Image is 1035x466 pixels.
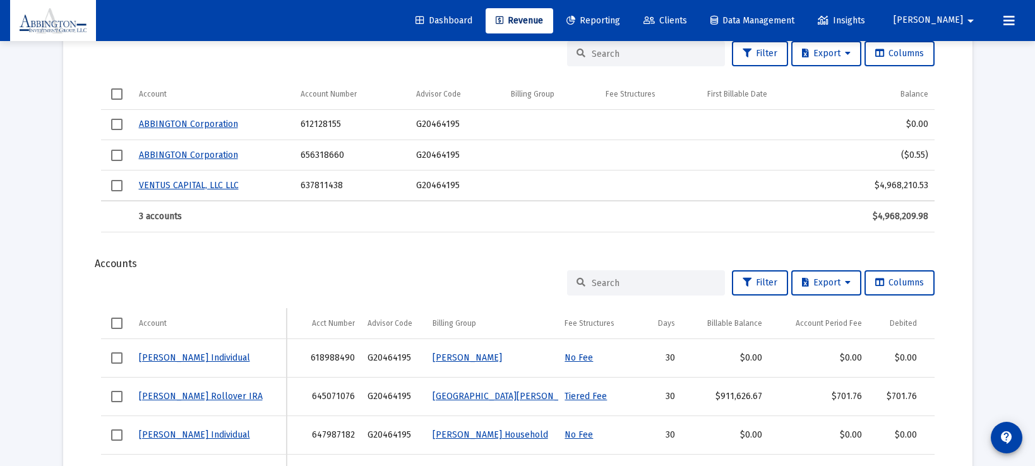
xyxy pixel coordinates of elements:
td: Column Account Period Fee [769,308,868,338]
a: Clients [633,8,697,33]
td: Column Balance [839,79,935,109]
a: No Fee [565,429,593,440]
td: 30 [639,377,681,415]
td: Column Advisor Code [361,308,426,338]
img: Dashboard [20,8,87,33]
span: Reporting [566,15,620,26]
a: Reporting [556,8,630,33]
td: Column Days [639,308,681,338]
td: Column Billing Group [426,308,559,338]
div: Select row [111,391,123,402]
button: Filter [732,270,788,296]
td: Column First Billable Date [701,79,838,109]
div: ($0.55) [845,149,928,162]
div: $4,968,210.53 [845,179,928,192]
input: Search [592,49,715,59]
div: Select all [111,88,123,100]
a: [PERSON_NAME] [433,352,502,363]
div: 3 accounts [139,210,288,223]
div: First Billable Date [707,89,767,99]
td: Column Advisor Code [410,79,505,109]
div: Select row [111,180,123,191]
td: Column Account [133,79,294,109]
div: Account Number [301,89,357,99]
td: 637811438 [294,170,410,201]
a: [GEOGRAPHIC_DATA][PERSON_NAME] Household [433,391,632,402]
span: Filter [743,48,777,59]
div: $0.00 [875,352,917,364]
a: Insights [808,8,875,33]
a: ABBINGTON Corporation [139,119,238,129]
span: Export [802,277,851,288]
a: Dashboard [405,8,482,33]
button: Filter [732,41,788,66]
div: $911,626.67 [688,390,763,403]
td: 656318660 [294,140,410,170]
div: $0.00 [688,429,763,441]
a: [PERSON_NAME] Individual [139,352,250,363]
div: Balance [900,89,928,99]
td: Column Account Number [294,79,410,109]
span: Export [802,48,851,59]
div: Billable Balance [707,318,762,328]
a: ABBINGTON Corporation [139,150,238,160]
a: Tiered Fee [565,391,607,402]
span: Filter [743,277,777,288]
span: Columns [875,277,924,288]
div: Fee Structures [565,318,614,328]
a: [PERSON_NAME] Household [433,429,548,440]
button: [PERSON_NAME] [878,8,993,33]
a: [PERSON_NAME] Rollover IRA [139,391,263,402]
div: $0.00 [775,429,862,441]
button: Columns [864,41,935,66]
td: 647987182 [287,415,361,454]
div: $0.00 [688,352,763,364]
div: $4,968,209.98 [845,210,928,223]
td: 30 [639,415,681,454]
div: Account [139,318,167,328]
span: [PERSON_NAME] [894,15,963,26]
div: Select row [111,119,123,130]
td: 618988490 [287,339,361,378]
div: Select row [111,429,123,441]
td: Column Account [133,308,287,338]
div: $0.00 [875,429,917,441]
div: Debited [890,318,917,328]
span: Data Management [710,15,794,26]
mat-icon: contact_support [999,430,1014,445]
td: G20464195 [410,140,505,170]
button: Columns [864,270,935,296]
td: G20464195 [361,339,426,378]
div: Days [658,318,675,328]
a: Data Management [700,8,805,33]
td: Column Acct Number [287,308,361,338]
mat-icon: arrow_drop_down [963,8,978,33]
div: Billing Group [511,89,554,99]
div: Fee Structures [606,89,655,99]
td: Column Actions [923,308,979,338]
div: $0.00 [845,118,928,131]
td: Column Billable Balance [681,308,769,338]
div: Accounts [95,258,941,270]
a: [PERSON_NAME] Individual [139,429,250,440]
div: Advisor Code [416,89,461,99]
span: Dashboard [416,15,472,26]
div: Select all [111,318,123,329]
span: Columns [875,48,924,59]
a: Revenue [486,8,553,33]
span: Revenue [496,15,543,26]
td: Column Fee Structures [558,308,639,338]
div: Account Period Fee [796,318,862,328]
button: Export [791,41,861,66]
div: Acct Number [312,318,355,328]
div: Select row [111,150,123,161]
td: G20464195 [410,170,505,201]
td: G20464195 [361,415,426,454]
span: Insights [818,15,865,26]
td: 612128155 [294,110,410,140]
span: Clients [643,15,687,26]
input: Search [592,278,715,289]
td: Column Debited [868,308,923,338]
td: 30 [639,339,681,378]
td: G20464195 [410,110,505,140]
